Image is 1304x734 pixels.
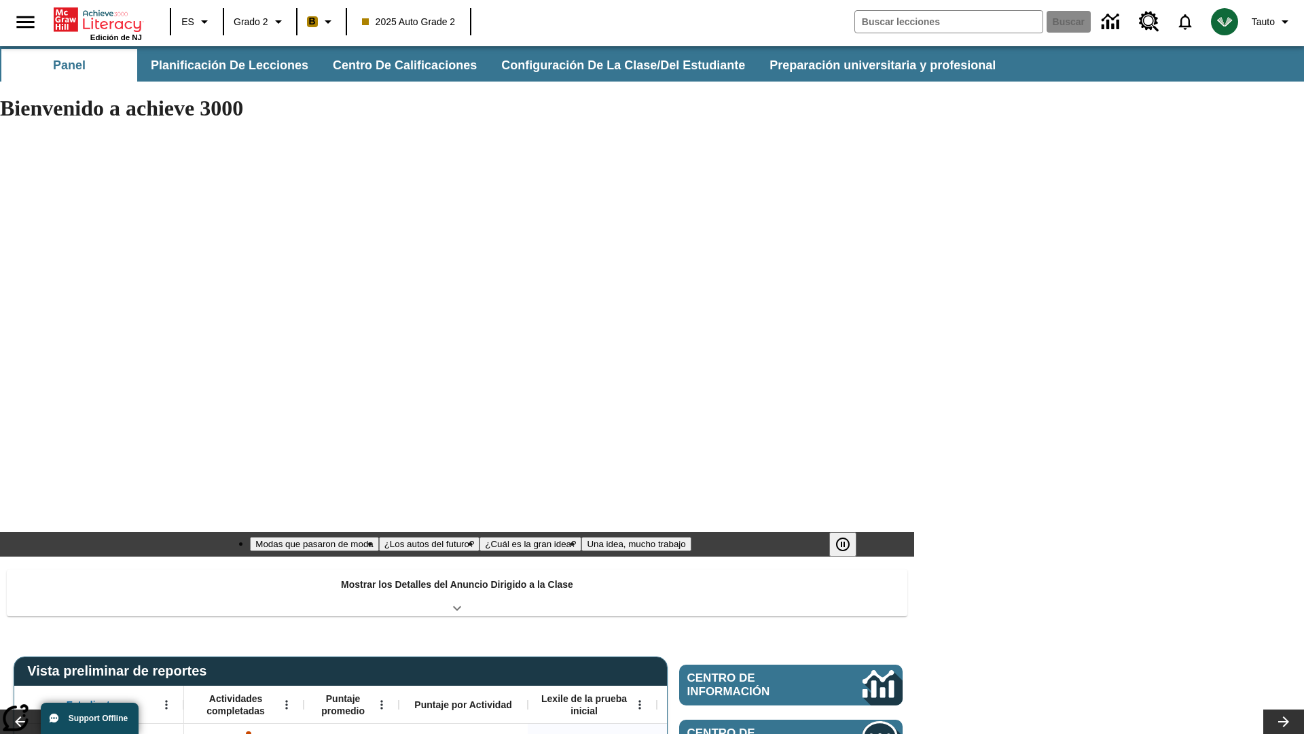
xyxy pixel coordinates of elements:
button: Panel [1,49,137,82]
button: Planificación de lecciones [140,49,319,82]
span: Puntaje promedio [310,693,376,717]
button: Diapositiva 4 Una idea, mucho trabajo [581,537,691,551]
div: Mostrar los Detalles del Anuncio Dirigido a la Clase [7,570,907,616]
div: Portada [54,5,142,41]
span: Estudiante [67,699,115,711]
button: Abrir menú [276,695,297,715]
p: Mostrar los Detalles del Anuncio Dirigido a la Clase [341,578,573,592]
button: Abrir menú [630,695,650,715]
div: Pausar [829,532,870,557]
span: Vista preliminar de reportes [27,663,213,679]
button: Perfil/Configuración [1246,10,1299,34]
button: Pausar [829,532,856,557]
button: Escoja un nuevo avatar [1203,4,1246,39]
span: Tauto [1252,15,1275,29]
button: Abrir menú [372,695,392,715]
a: Centro de información [1093,3,1131,41]
button: Abrir menú [156,695,177,715]
span: Centro de información [687,671,816,699]
button: Grado: Grado 2, Elige un grado [228,10,292,34]
a: Notificaciones [1167,4,1203,39]
button: Diapositiva 1 Modas que pasaron de moda [250,537,378,551]
a: Portada [54,6,142,33]
button: Preparación universitaria y profesional [759,49,1007,82]
button: Diapositiva 2 ¿Los autos del futuro? [379,537,480,551]
a: Centro de recursos, Se abrirá en una pestaña nueva. [1131,3,1167,40]
span: Support Offline [69,714,128,723]
span: 2025 Auto Grade 2 [362,15,456,29]
button: Centro de calificaciones [322,49,488,82]
button: Lenguaje: ES, Selecciona un idioma [175,10,219,34]
button: Configuración de la clase/del estudiante [490,49,756,82]
span: Puntaje por Actividad [414,699,511,711]
body: Máximo 600 caracteres Presiona Escape para desactivar la barra de herramientas Presiona Alt + F10... [5,11,198,23]
button: Abrir el menú lateral [5,2,46,42]
button: Diapositiva 3 ¿Cuál es la gran idea? [479,537,581,551]
img: avatar image [1211,8,1238,35]
span: ES [181,15,194,29]
span: Edición de NJ [90,33,142,41]
a: Centro de información [679,665,903,705]
span: Lexile de la prueba inicial [535,693,634,717]
span: Actividades completadas [191,693,280,717]
span: B [309,13,316,30]
button: Boost El color de la clase es anaranjado claro. Cambiar el color de la clase. [302,10,342,34]
input: Buscar campo [855,11,1043,33]
span: Grado 2 [234,15,268,29]
button: Support Offline [41,703,139,734]
button: Carrusel de lecciones, seguir [1263,710,1304,734]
